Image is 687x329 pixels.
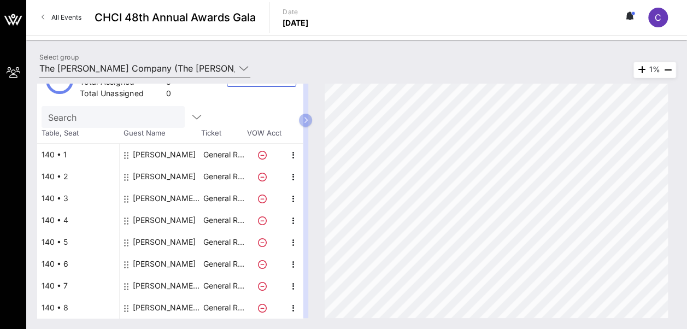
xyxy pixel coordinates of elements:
div: 1% [633,62,676,78]
div: Ethan Dodd The J.M. Smucker Company [133,187,202,209]
div: Claudia Santiago [133,166,196,187]
p: General R… [202,297,245,319]
div: 8 [166,77,171,90]
div: 140 • 4 [37,209,119,231]
p: General R… [202,231,245,253]
div: 140 • 2 [37,166,119,187]
div: 140 • 6 [37,253,119,275]
div: Mike Madriaga [133,144,196,166]
span: Table, Seat [37,128,119,139]
p: General R… [202,166,245,187]
div: Seth Haas-Levin [133,253,196,275]
span: All Events [51,13,81,21]
div: 0 [166,88,171,102]
span: CHCI 48th Annual Awards Gala [95,9,256,26]
div: Orlando Santiago, Jr. Santiago [133,297,202,319]
div: C [648,8,668,27]
p: General R… [202,275,245,297]
span: Guest Name [119,128,201,139]
span: Ticket [201,128,245,139]
div: 140 • 8 [37,297,119,319]
a: All Events [35,9,88,26]
div: Jocelyn Garay [133,209,196,231]
p: Date [283,7,309,17]
div: Bryan Wilson [133,231,196,253]
div: 140 • 5 [37,231,119,253]
div: 140 • 7 [37,275,119,297]
p: General R… [202,253,245,275]
label: Select group [39,53,79,61]
p: General R… [202,144,245,166]
span: C [655,12,661,23]
p: General R… [202,209,245,231]
div: 140 • 3 [37,187,119,209]
div: 140 • 1 [37,144,119,166]
div: Total Assigned [80,77,162,90]
span: VOW Acct [245,128,283,139]
p: [DATE] [283,17,309,28]
div: Cameron Haas-Levin Haas-Levin [133,275,202,297]
div: Total Unassigned [80,88,162,102]
p: General R… [202,187,245,209]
